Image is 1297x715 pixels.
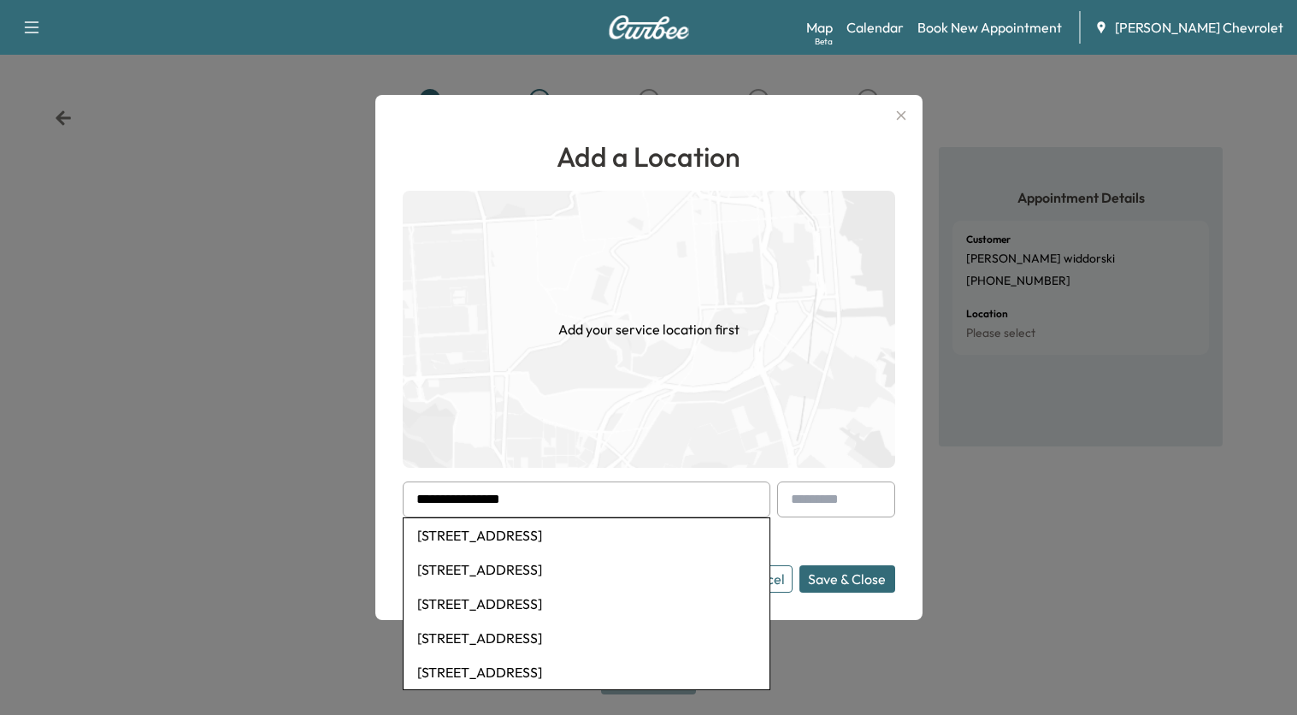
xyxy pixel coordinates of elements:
li: [STREET_ADDRESS] [404,621,769,655]
h1: Add your service location first [558,319,740,340]
li: [STREET_ADDRESS] [404,587,769,621]
img: Curbee Logo [608,15,690,39]
h1: Add a Location [403,136,895,177]
span: [PERSON_NAME] Chevrolet [1115,17,1283,38]
a: Calendar [846,17,904,38]
a: Book New Appointment [917,17,1062,38]
li: [STREET_ADDRESS] [404,518,769,552]
div: Beta [815,35,833,48]
button: Save & Close [799,565,895,593]
li: [STREET_ADDRESS] [404,552,769,587]
li: [STREET_ADDRESS] [404,655,769,689]
img: empty-map-CL6vilOE.png [403,191,895,468]
a: MapBeta [806,17,833,38]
